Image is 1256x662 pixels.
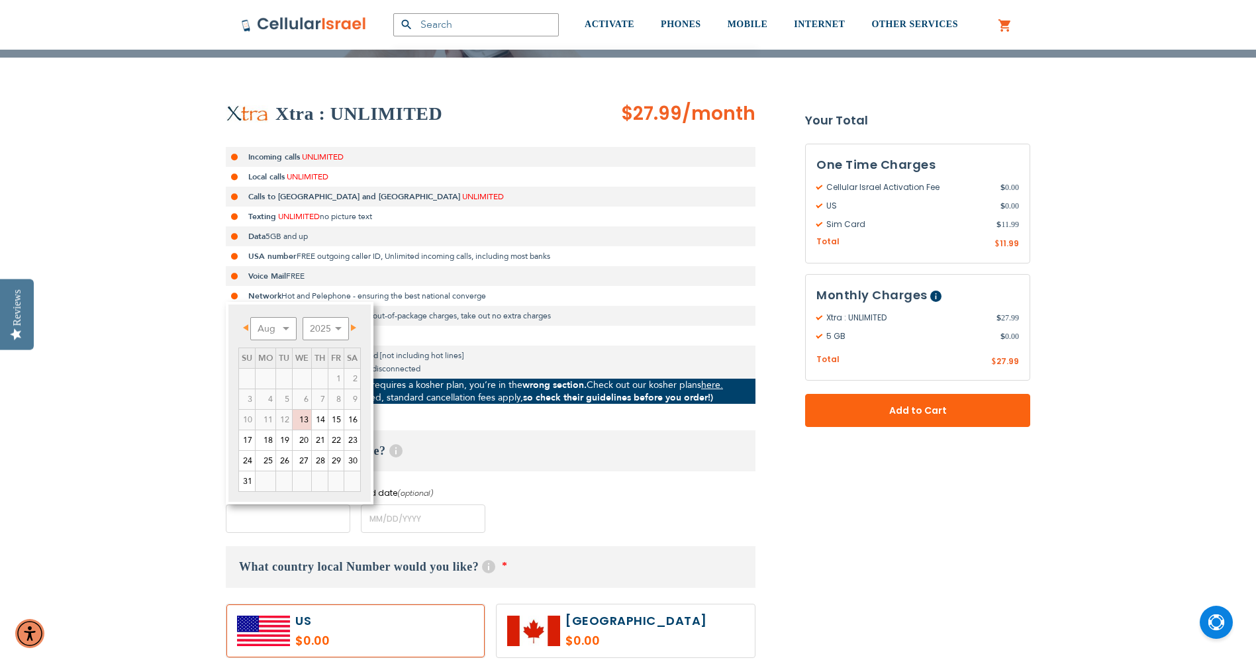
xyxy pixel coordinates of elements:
[276,389,292,409] span: 5
[816,354,840,366] span: Total
[276,430,292,450] a: 19
[239,451,255,471] a: 24
[248,251,297,261] strong: USA number
[871,19,958,29] span: OTHER SERVICES
[226,226,755,246] li: 5GB and up
[312,389,328,409] span: 7
[226,430,755,471] h3: When do you need service?
[344,369,360,389] span: 2
[996,312,1001,324] span: $
[248,152,300,162] strong: Incoming calls
[248,191,460,202] strong: Calls to [GEOGRAPHIC_DATA] and [GEOGRAPHIC_DATA]
[297,251,550,261] span: FREE outgoing caller ID, Unlimited incoming calls, including most banks
[682,101,755,127] span: /month
[281,291,486,301] span: Hot and Pelephone - ensuring the best national converge
[240,319,256,336] a: Prev
[328,451,344,471] a: 29
[331,352,341,364] span: Friday
[794,19,845,29] span: INTERNET
[328,430,344,450] a: 22
[15,619,44,648] div: Accessibility Menu
[11,289,23,326] div: Reviews
[226,326,755,346] li: ALL PRICES INCLUDE 18% VAT
[256,430,275,450] a: 18
[256,451,275,471] a: 25
[239,471,255,491] a: 31
[312,410,328,430] a: 14
[344,430,360,450] a: 23
[328,389,344,409] span: 8
[816,330,1000,342] span: 5 GB
[661,19,701,29] span: PHONES
[522,379,587,391] strong: wrong section.
[1000,330,1005,342] span: $
[351,324,356,331] span: Next
[248,231,266,242] strong: Data
[996,218,1001,230] span: $
[293,410,311,430] a: 13
[849,404,987,418] span: Add to Cart
[1000,200,1019,212] span: 0.00
[462,191,504,202] span: UNLIMITED
[226,306,755,326] li: Price Locked In: No hidden fees or out-of-package charges, take out no extra charges
[1000,238,1019,249] span: 11.99
[242,352,252,364] span: Sunday
[805,111,1030,130] strong: Your Total
[279,352,289,364] span: Tuesday
[347,352,358,364] span: Saturday
[314,352,325,364] span: Thursday
[523,391,713,404] strong: so check their guidelines before you order!)
[320,211,372,222] span: no picture text
[361,504,485,533] input: MM/DD/YYYY
[258,352,273,364] span: Monday
[389,444,403,457] span: Help
[991,356,996,368] span: $
[243,324,248,331] span: Prev
[312,451,328,471] a: 28
[239,560,479,573] span: What country local Number would you like?
[816,287,928,303] span: Monthly Charges
[302,152,344,162] span: UNLIMITED
[930,291,942,302] span: Help
[361,487,485,499] label: End date
[1000,181,1019,193] span: 0.00
[248,271,286,281] strong: Voice Mail
[328,369,344,389] span: 1
[250,317,297,340] select: Select month
[994,238,1000,250] span: $
[344,410,360,430] a: 16
[585,19,634,29] span: ACTIVATE
[393,13,559,36] input: Search
[312,430,328,450] a: 21
[226,346,755,379] li: Only person to person calls included [not including hot lines] *If the line will be abused it wil...
[286,271,305,281] span: FREE
[293,389,311,409] span: 6
[397,488,434,498] i: (optional)
[996,312,1019,324] span: 27.99
[239,389,255,409] span: 3
[621,101,682,126] span: $27.99
[996,355,1019,367] span: 27.99
[816,181,1000,193] span: Cellular Israel Activation Fee
[344,389,360,409] span: 9
[239,430,255,450] a: 17
[287,171,328,182] span: UNLIMITED
[996,218,1019,230] span: 11.99
[303,317,349,340] select: Select year
[293,451,311,471] a: 27
[239,410,255,430] span: 10
[226,105,269,122] img: Xtra UNLIMITED
[295,352,309,364] span: Wednesday
[293,430,311,450] a: 20
[256,389,275,409] span: 4
[343,319,360,336] a: Next
[1000,330,1019,342] span: 0.00
[241,17,367,32] img: Cellular Israel Logo
[816,236,840,248] span: Total
[1000,181,1005,193] span: $
[805,394,1030,427] button: Add to Cart
[816,218,996,230] span: Sim Card
[482,560,495,573] span: Help
[344,451,360,471] a: 30
[275,101,442,127] h2: Xtra : UNLIMITED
